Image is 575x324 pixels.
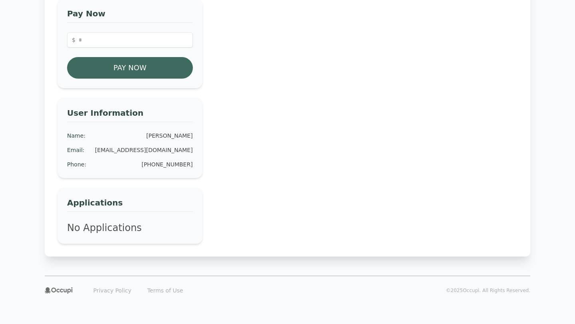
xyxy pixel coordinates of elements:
a: Privacy Policy [89,284,136,297]
p: No Applications [67,221,193,234]
div: Name : [67,132,85,140]
h3: Applications [67,197,193,212]
div: [EMAIL_ADDRESS][DOMAIN_NAME] [95,146,193,154]
div: Phone : [67,160,86,168]
button: Pay Now [67,57,193,79]
div: [PHONE_NUMBER] [141,160,192,168]
div: [PERSON_NAME] [146,132,192,140]
h3: Pay Now [67,8,193,23]
p: © 2025 Occupi. All Rights Reserved. [446,287,530,294]
h3: User Information [67,107,193,122]
a: Terms of Use [143,284,188,297]
div: Email : [67,146,85,154]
